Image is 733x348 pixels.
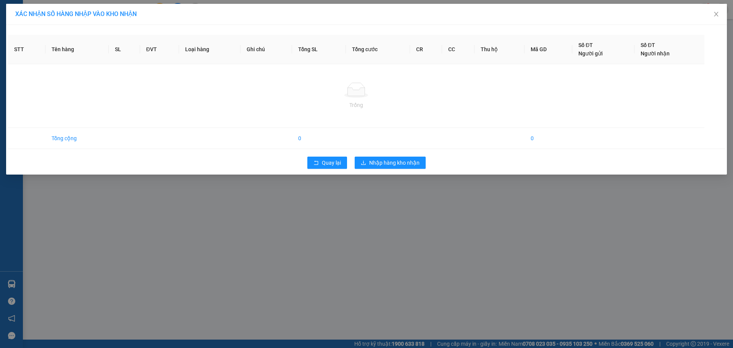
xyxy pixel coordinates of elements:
[241,35,292,64] th: Ghi chú
[14,101,698,109] div: Trống
[8,35,45,64] th: STT
[578,42,593,48] span: Số ĐT
[179,35,241,64] th: Loại hàng
[313,160,319,166] span: rollback
[10,55,86,68] b: GỬI : PV Gò Dầu
[45,35,109,64] th: Tên hàng
[71,19,319,28] li: [STREET_ADDRESS][PERSON_NAME]. [GEOGRAPHIC_DATA], Tỉnh [GEOGRAPHIC_DATA]
[578,50,603,57] span: Người gửi
[355,157,426,169] button: downloadNhập hàng kho nhận
[346,35,410,64] th: Tổng cước
[442,35,475,64] th: CC
[307,157,347,169] button: rollbackQuay lại
[713,11,719,17] span: close
[525,35,572,64] th: Mã GD
[10,10,48,48] img: logo.jpg
[140,35,179,64] th: ĐVT
[641,50,670,57] span: Người nhận
[45,128,109,149] td: Tổng cộng
[475,35,524,64] th: Thu hộ
[292,35,346,64] th: Tổng SL
[369,159,420,167] span: Nhập hàng kho nhận
[322,159,341,167] span: Quay lại
[641,42,655,48] span: Số ĐT
[109,35,140,64] th: SL
[71,28,319,38] li: Hotline: 1900 8153
[361,160,366,166] span: download
[292,128,346,149] td: 0
[410,35,442,64] th: CR
[525,128,572,149] td: 0
[15,10,137,18] span: XÁC NHẬN SỐ HÀNG NHẬP VÀO KHO NHẬN
[706,4,727,25] button: Close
